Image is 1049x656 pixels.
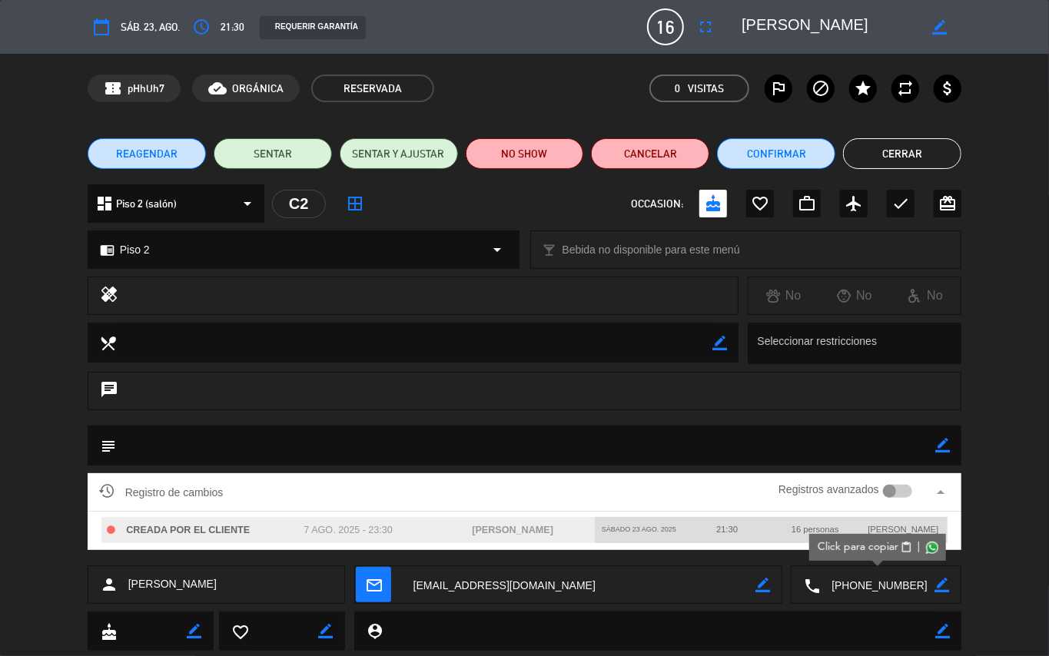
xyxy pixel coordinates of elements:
[647,8,684,45] span: 16
[817,539,912,555] button: Click para copiarcontent_paste
[891,194,910,213] i: check
[366,622,383,639] i: person_pin
[901,542,912,553] span: content_paste
[318,624,333,638] i: border_color
[100,285,118,306] i: healing
[935,624,950,638] i: border_color
[755,578,770,592] i: border_color
[868,525,938,534] span: [PERSON_NAME]
[95,194,114,213] i: dashboard
[272,190,326,218] div: C2
[128,80,164,98] span: pHhUh7
[188,13,215,41] button: access_time
[128,575,217,593] span: [PERSON_NAME]
[346,194,364,213] i: border_all
[751,194,769,213] i: favorite_border
[99,334,116,351] i: local_dining
[99,483,224,502] span: Registro de cambios
[99,437,116,454] i: subject
[817,539,898,555] span: Click para copiar
[92,18,111,36] i: calendar_today
[688,80,724,98] em: Visitas
[304,525,393,535] span: 7 ago. 2025 - 23:30
[472,525,553,535] span: [PERSON_NAME]
[704,194,722,213] i: cake
[675,80,680,98] span: 0
[260,16,366,39] div: REQUERIR GARANTÍA
[803,577,820,594] i: local_phone
[932,20,947,35] i: border_color
[104,79,122,98] span: confirmation_number
[602,525,676,533] span: sábado 23 ago. 2025
[843,138,961,169] button: Cerrar
[543,243,557,257] i: local_bar
[890,286,961,306] div: No
[365,576,382,593] i: mail_outline
[819,286,890,306] div: No
[232,80,284,98] span: ORGÁNICA
[100,243,115,257] i: chrome_reader_mode
[792,525,839,534] span: 16 personas
[896,79,915,98] i: repeat
[854,79,872,98] i: star
[935,438,950,452] i: border_color
[238,194,257,213] i: arrow_drop_down
[845,194,863,213] i: airplanemode_active
[466,138,584,169] button: NO SHOW
[769,79,788,98] i: outlined_flag
[812,79,830,98] i: block
[208,79,227,98] i: cloud_done
[231,623,248,640] i: favorite_border
[749,286,819,306] div: No
[88,13,115,41] button: calendar_today
[311,75,434,102] span: RESERVADA
[591,138,709,169] button: Cancelar
[716,525,738,534] span: 21:30
[563,241,740,259] span: Bebida no disponible para este menú
[116,146,178,162] span: REAGENDAR
[126,525,250,535] span: CREADA POR EL CLIENTE
[100,380,118,402] i: chat
[918,539,921,555] span: |
[938,194,957,213] i: card_giftcard
[489,240,507,259] i: arrow_drop_down
[938,79,957,98] i: attach_money
[100,623,117,640] i: cake
[778,481,879,499] label: Registros avanzados
[100,575,118,594] i: person
[696,18,715,36] i: fullscreen
[798,194,816,213] i: work_outline
[121,18,180,36] span: sáb. 23, ago.
[187,624,201,638] i: border_color
[340,138,458,169] button: SENTAR Y AJUSTAR
[631,195,683,213] span: OCCASION:
[88,138,206,169] button: REAGENDAR
[712,336,727,350] i: border_color
[931,483,950,502] i: arrow_drop_up
[934,578,949,592] i: border_color
[192,18,211,36] i: access_time
[120,241,150,259] span: Piso 2
[221,18,244,36] span: 21:30
[214,138,332,169] button: SENTAR
[116,195,177,213] span: Piso 2 (salón)
[717,138,835,169] button: Confirmar
[692,13,719,41] button: fullscreen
